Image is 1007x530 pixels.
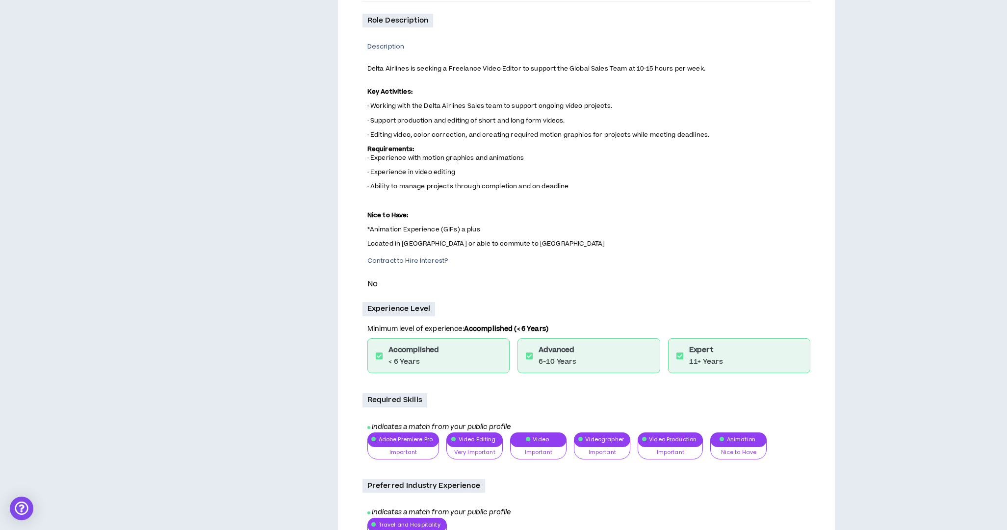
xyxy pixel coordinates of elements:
p: Required Skills [362,393,427,407]
p: Role Description [362,14,433,27]
p: 11+ Years [689,357,723,367]
div: Open Intercom Messenger [10,497,33,520]
span: · Experience in video editing [367,168,455,177]
span: Located in [GEOGRAPHIC_DATA] or able to commute to [GEOGRAPHIC_DATA] [367,239,605,248]
b: Accomplished (< 6 Years) [464,324,548,334]
h6: Advanced [539,345,576,355]
h6: Expert [689,345,723,355]
i: Indicates a match from your public profile [367,422,511,432]
p: < 6 Years [388,357,439,367]
span: *Animation Experience (GIFs) a plus [367,225,480,234]
p: No [367,278,810,290]
strong: Key Activities: [367,87,413,96]
p: Description [367,42,803,51]
span: · Ability to manage projects through completion and on deadline [367,182,569,191]
p: Preferred Industry Experience [362,479,485,493]
span: Delta Airlines is seeking a Freelance Video Editor to support the Global Sales Team at 10-15 hour... [367,64,705,73]
h6: Accomplished [388,345,439,355]
p: Minimum level of experience: [367,324,810,338]
p: Contract to Hire Interest? [367,256,810,265]
p: Experience Level [362,302,435,316]
span: · Experience with motion graphics and animations [367,153,524,162]
span: · Editing video, color correction, and creating required motion graphics for projects while meeti... [367,130,709,139]
span: · Working with the Delta Airlines Sales team to support ongoing video projects. [367,101,612,110]
span: · Support production and editing of short and long form videos. [367,116,565,125]
strong: Requirements: [367,145,414,153]
p: 6-10 Years [539,357,576,367]
strong: Nice to Have: [367,211,409,220]
i: Indicates a match from your public profile [367,507,511,518]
